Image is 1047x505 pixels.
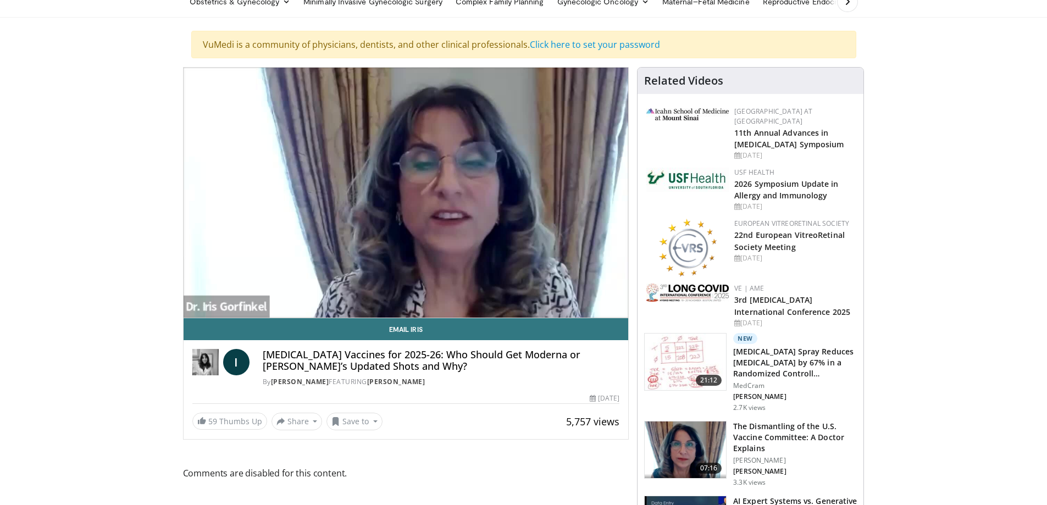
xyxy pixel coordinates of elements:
[263,349,620,373] h4: [MEDICAL_DATA] Vaccines for 2025-26: Who Should Get Moderna or [PERSON_NAME]’s Updated Shots and ...
[734,127,844,149] a: 11th Annual Advances in [MEDICAL_DATA] Symposium
[658,219,717,276] img: ee0f788f-b72d-444d-91fc-556bb330ec4c.png.150x105_q85_autocrop_double_scale_upscale_version-0.2.png
[326,413,383,430] button: Save to
[645,421,726,479] img: 2f1694d0-efcf-4286-8bef-bfc8115e1861.png.150x105_q85_crop-smart_upscale.png
[272,413,323,430] button: Share
[192,413,267,430] a: 59 Thumbs Up
[590,393,619,403] div: [DATE]
[733,478,766,487] p: 3.3K views
[733,346,857,379] h3: [MEDICAL_DATA] Spray Reduces [MEDICAL_DATA] by 67% in a Randomized Controll…
[734,253,855,263] div: [DATE]
[645,334,726,391] img: 500bc2c6-15b5-4613-8fa2-08603c32877b.150x105_q85_crop-smart_upscale.jpg
[183,466,629,480] span: Comments are disabled for this content.
[184,68,629,318] video-js: Video Player
[733,403,766,412] p: 2.7K views
[644,333,857,412] a: 21:12 New [MEDICAL_DATA] Spray Reduces [MEDICAL_DATA] by 67% in a Randomized Controll… MedCram [P...
[263,377,620,387] div: By FEATURING
[192,349,219,375] img: Dr. Iris Gorfinkel
[184,318,629,340] a: Email Iris
[566,415,619,428] span: 5,757 views
[208,416,217,426] span: 59
[733,467,857,476] p: [PERSON_NAME]
[734,295,850,317] a: 3rd [MEDICAL_DATA] International Conference 2025
[530,38,660,51] a: Click here to set your password
[733,392,857,401] p: [PERSON_NAME]
[733,333,757,344] p: New
[734,168,774,177] a: USF Health
[733,421,857,454] h3: The Dismantling of the U.S. Vaccine Committee: A Doctor Explains
[734,284,764,293] a: VE | AME
[733,381,857,390] p: MedCram
[696,375,722,386] span: 21:12
[646,108,729,120] img: 3aa743c9-7c3f-4fab-9978-1464b9dbe89c.png.150x105_q85_autocrop_double_scale_upscale_version-0.2.jpg
[734,179,838,201] a: 2026 Symposium Update in Allergy and Immunology
[734,318,855,328] div: [DATE]
[734,151,855,160] div: [DATE]
[223,349,250,375] a: I
[734,230,845,252] a: 22nd European VitreoRetinal Society Meeting
[367,377,425,386] a: [PERSON_NAME]
[646,168,729,192] img: 6ba8804a-8538-4002-95e7-a8f8012d4a11.png.150x105_q85_autocrop_double_scale_upscale_version-0.2.jpg
[733,456,857,465] p: [PERSON_NAME]
[696,463,722,474] span: 07:16
[646,284,729,302] img: a2792a71-925c-4fc2-b8ef-8d1b21aec2f7.png.150x105_q85_autocrop_double_scale_upscale_version-0.2.jpg
[191,31,856,58] div: VuMedi is a community of physicians, dentists, and other clinical professionals.
[734,107,812,126] a: [GEOGRAPHIC_DATA] at [GEOGRAPHIC_DATA]
[271,377,329,386] a: [PERSON_NAME]
[734,202,855,212] div: [DATE]
[734,219,849,228] a: European VitreoRetinal Society
[644,421,857,487] a: 07:16 The Dismantling of the U.S. Vaccine Committee: A Doctor Explains [PERSON_NAME] [PERSON_NAME...
[644,74,723,87] h4: Related Videos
